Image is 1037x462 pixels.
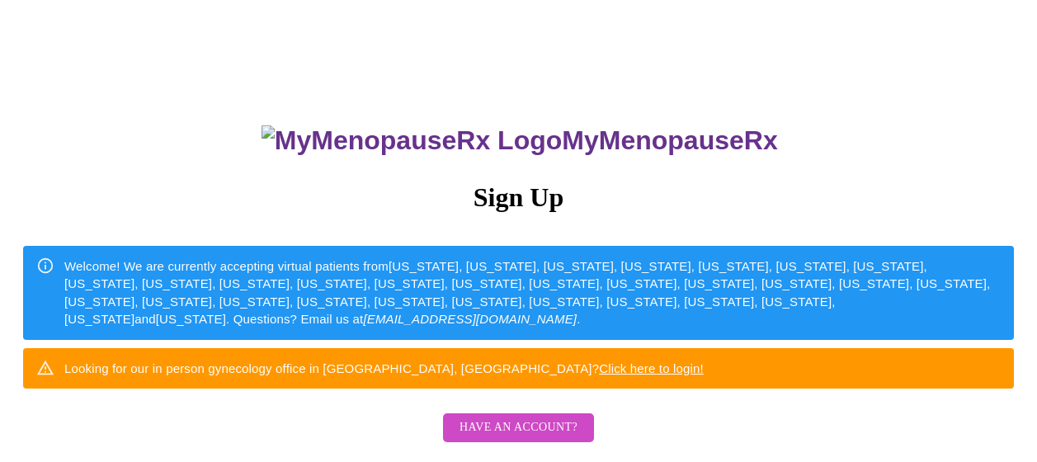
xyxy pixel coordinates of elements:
h3: MyMenopauseRx [26,125,1015,156]
a: Have an account? [439,431,598,445]
img: MyMenopauseRx Logo [262,125,562,156]
div: Welcome! We are currently accepting virtual patients from [US_STATE], [US_STATE], [US_STATE], [US... [64,251,1001,335]
a: Click here to login! [599,361,704,375]
h3: Sign Up [23,182,1014,213]
button: Have an account? [443,413,594,442]
span: Have an account? [460,417,577,438]
em: [EMAIL_ADDRESS][DOMAIN_NAME] [363,312,577,326]
div: Looking for our in person gynecology office in [GEOGRAPHIC_DATA], [GEOGRAPHIC_DATA]? [64,353,704,384]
